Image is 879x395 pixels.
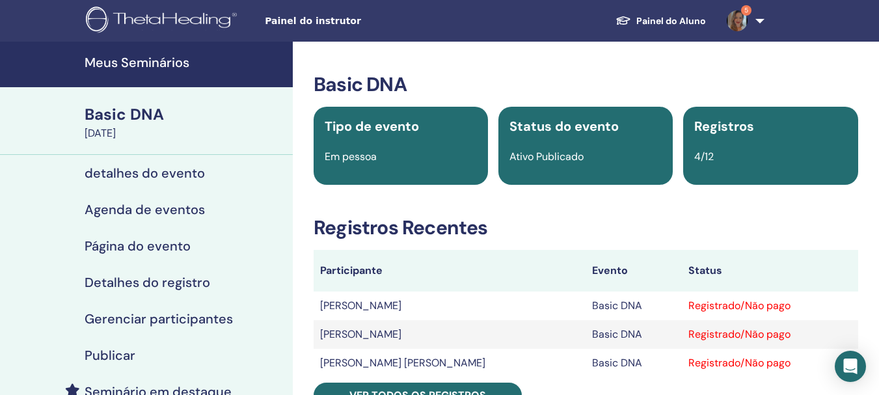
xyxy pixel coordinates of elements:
div: Basic DNA [85,103,285,126]
img: default.jpg [727,10,748,31]
span: 4/12 [694,150,714,163]
td: [PERSON_NAME] [314,292,586,320]
img: logo.png [86,7,241,36]
th: Participante [314,250,586,292]
th: Evento [586,250,682,292]
h3: Basic DNA [314,73,858,96]
div: Open Intercom Messenger [835,351,866,382]
td: Basic DNA [586,349,682,377]
span: Registros [694,118,754,135]
a: Basic DNA[DATE] [77,103,293,141]
th: Status [682,250,858,292]
h4: detalhes do evento [85,165,205,181]
h4: Gerenciar participantes [85,311,233,327]
div: Registrado/Não pago [688,355,851,371]
h3: Registros Recentes [314,216,858,239]
a: Painel do Aluno [605,8,716,33]
div: Registrado/Não pago [688,298,851,314]
td: Basic DNA [586,320,682,349]
span: Tipo de evento [325,118,419,135]
div: [DATE] [85,126,285,141]
h4: Página do evento [85,238,191,254]
span: Ativo Publicado [509,150,584,163]
span: Em pessoa [325,150,377,163]
td: [PERSON_NAME] [PERSON_NAME] [314,349,586,377]
font: Painel do instrutor [265,16,361,26]
font: Painel do Aluno [636,15,706,27]
span: Status do evento [509,118,619,135]
h4: Meus Seminários [85,55,285,70]
h4: Agenda de eventos [85,202,205,217]
div: Registrado/Não pago [688,327,851,342]
img: graduation-cap-white.svg [615,15,631,26]
h4: Publicar [85,347,135,363]
font: 5 [744,6,748,14]
h4: Detalhes do registro [85,275,210,290]
td: Basic DNA [586,292,682,320]
td: [PERSON_NAME] [314,320,586,349]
